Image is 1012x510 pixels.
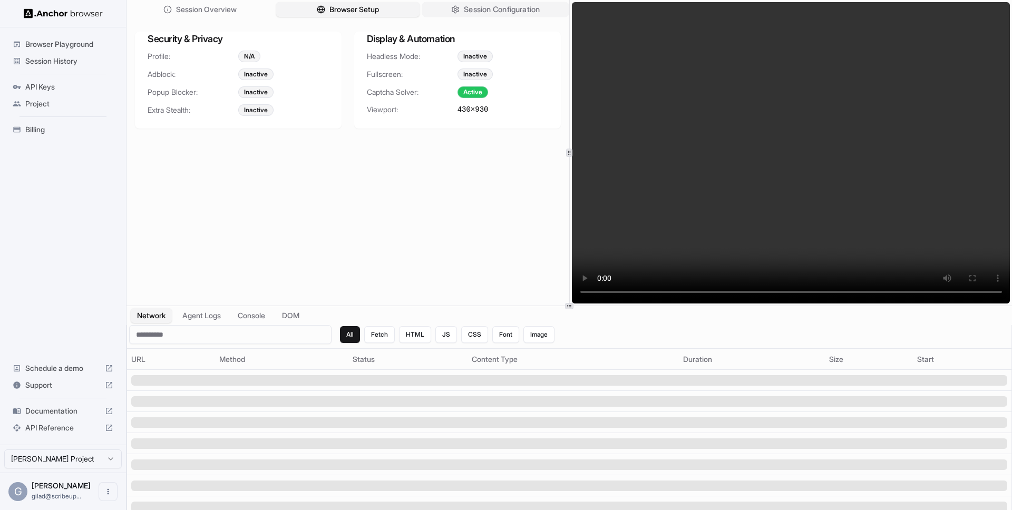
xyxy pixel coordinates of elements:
span: Extra Stealth: [148,105,238,115]
span: Project [25,99,113,109]
span: Session Configuration [464,4,540,15]
span: Captcha Solver: [367,87,458,97]
div: Inactive [458,51,493,62]
button: Network [131,308,172,323]
span: Gilad Spitzer [32,481,91,490]
h3: Security & Privacy [148,32,329,46]
span: Viewport: [367,104,458,115]
span: 430 × 930 [458,104,489,115]
div: URL [131,354,211,365]
button: Image [523,326,554,343]
span: Adblock: [148,69,238,80]
div: Browser Playground [8,36,118,53]
div: Status [353,354,463,365]
div: Support [8,377,118,394]
div: Inactive [238,104,274,116]
button: JS [435,326,457,343]
span: API Keys [25,82,113,92]
div: Duration [683,354,820,365]
div: Method [219,354,344,365]
span: Profile: [148,51,238,62]
div: Inactive [238,68,274,80]
span: Documentation [25,406,101,416]
div: API Keys [8,79,118,95]
span: Browser Setup [329,4,379,15]
div: Documentation [8,403,118,419]
div: API Reference [8,419,118,436]
button: DOM [276,308,306,323]
div: Schedule a demo [8,360,118,377]
div: Project [8,95,118,112]
div: Billing [8,121,118,138]
span: Session History [25,56,113,66]
span: Popup Blocker: [148,87,238,97]
div: Content Type [472,354,675,365]
span: Schedule a demo [25,363,101,374]
span: Fullscreen: [367,69,458,80]
button: Font [492,326,519,343]
button: CSS [461,326,488,343]
span: gilad@scribeup.io [32,492,81,500]
span: Browser Playground [25,39,113,50]
div: Start [917,354,1007,365]
div: Active [458,86,488,98]
button: Agent Logs [176,308,227,323]
span: Billing [25,124,113,135]
h3: Display & Automation [367,32,548,46]
div: Inactive [238,86,274,98]
button: Console [231,308,271,323]
div: N/A [238,51,260,62]
div: Size [829,354,909,365]
div: Inactive [458,68,493,80]
button: Open menu [99,482,118,501]
span: Session Overview [176,4,237,15]
div: G [8,482,27,501]
img: Anchor Logo [24,8,103,18]
span: API Reference [25,423,101,433]
span: Headless Mode: [367,51,458,62]
button: HTML [399,326,431,343]
button: All [340,326,360,343]
div: Session History [8,53,118,70]
button: Fetch [364,326,395,343]
span: Support [25,380,101,390]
